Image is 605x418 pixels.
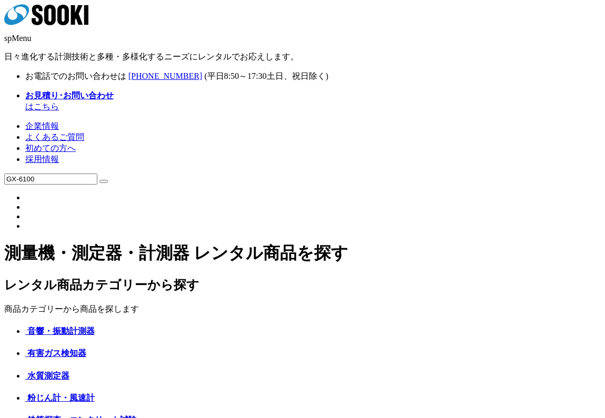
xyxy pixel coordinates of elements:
a: 採用情報 [25,155,59,164]
span: 8:50 [224,72,239,80]
a: 粉じん計・風速計 [25,393,95,402]
h2: レンタル商品カテゴリーから探す [4,277,601,293]
span: spMenu [4,34,32,43]
p: 日々進化する計測技術と多種・多様化するニーズにレンタルでお応えします。 [4,52,601,63]
a: [PHONE_NUMBER] [128,72,202,80]
strong: お見積り･お問い合わせ [25,91,114,100]
a: 水質測定器 [25,371,69,380]
span: (平日 ～ 土日、祝日除く) [204,72,328,80]
a: 有害ガス検知器 [25,349,86,358]
a: 企業情報 [25,121,59,130]
span: 17:30 [247,72,266,80]
span: はこちら [25,91,114,111]
span: 水質測定器 [27,371,69,380]
span: 粉じん計・風速計 [27,393,95,402]
a: よくあるご質問 [25,132,84,141]
a: お見積り･お問い合わせはこちら [25,91,114,111]
p: 商品カテゴリーから商品を探します [4,304,601,315]
span: 音響・振動計測器 [27,327,95,335]
span: お電話でのお問い合わせは [25,72,126,80]
span: 有害ガス検知器 [27,349,86,358]
h1: 測量機・測定器・計測器 レンタル商品を探す [4,242,601,265]
a: 初めての方へ [25,144,76,152]
input: 商品名、型式、NETIS番号を入力してください [4,174,97,185]
a: 音響・振動計測器 [25,327,95,335]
